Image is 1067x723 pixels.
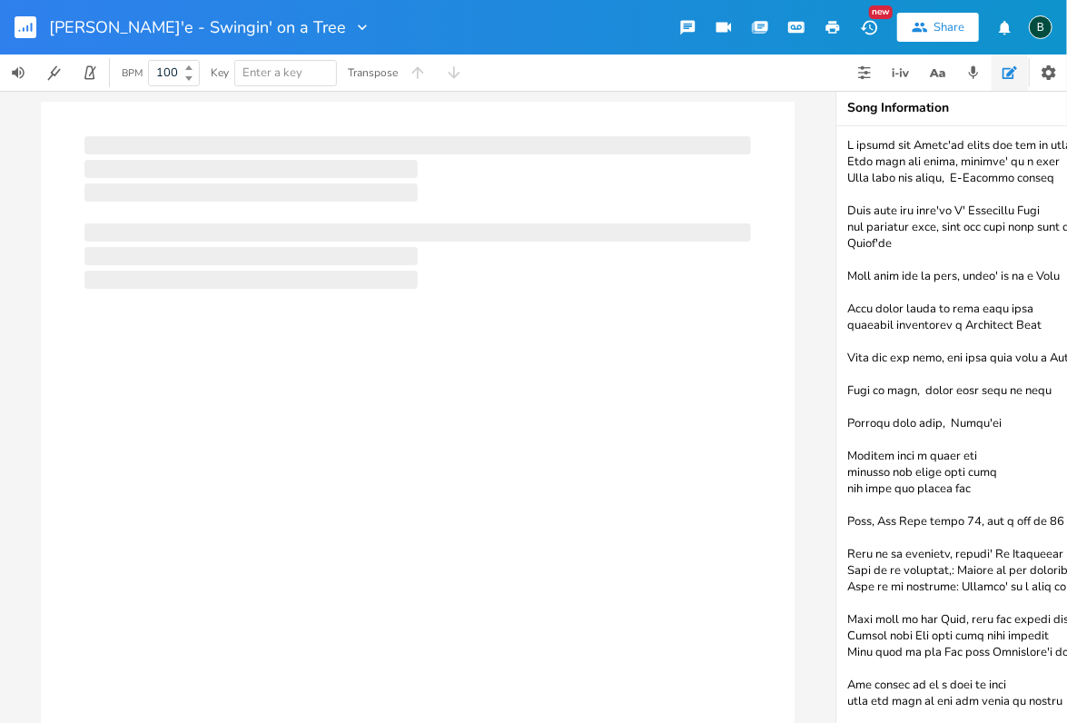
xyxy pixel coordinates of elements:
button: B [1029,6,1052,48]
div: New [869,5,893,19]
button: Share [897,13,979,42]
div: Transpose [348,67,398,78]
div: Key [211,67,229,78]
span: Enter a key [242,64,302,81]
div: BruCe [1029,15,1052,39]
button: New [851,11,887,44]
div: BPM [122,68,143,78]
div: Share [934,19,964,35]
span: [PERSON_NAME]'e - Swingin' on a Tree [49,19,346,35]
